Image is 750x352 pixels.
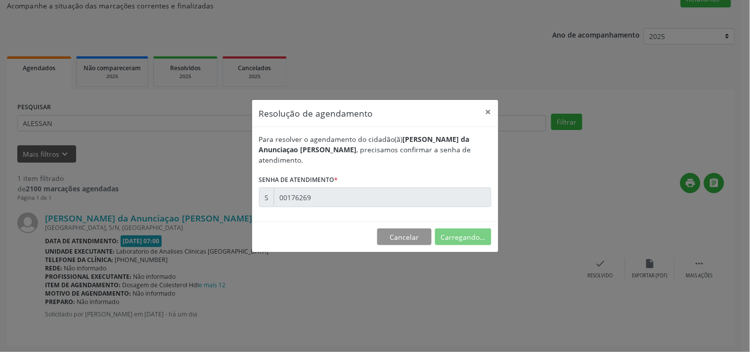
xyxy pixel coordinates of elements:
button: Carregando... [435,228,491,245]
div: S [259,187,274,207]
h5: Resolução de agendamento [259,107,373,120]
b: [PERSON_NAME] da Anunciaçao [PERSON_NAME] [259,134,470,154]
div: Para resolver o agendamento do cidadão(ã) , precisamos confirmar a senha de atendimento. [259,134,491,165]
button: Cancelar [377,228,432,245]
label: Senha de atendimento [259,172,338,187]
button: Close [479,100,498,124]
